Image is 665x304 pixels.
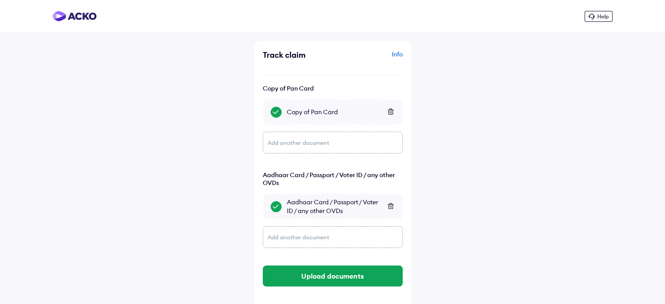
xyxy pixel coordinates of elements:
[287,198,395,215] div: Aadhaar Card / Passport / Voter ID / any other OVDs
[263,50,331,60] div: Track claim
[597,13,609,20] span: Help
[263,132,403,154] div: Add another document
[287,108,395,116] div: Copy of Pan Card
[263,266,403,287] button: Upload documents
[263,84,403,92] div: Copy of Pan Card
[52,11,97,21] img: horizontal-gradient.png
[335,50,403,66] div: Info
[263,171,403,187] div: Aadhaar Card / Passport / Voter ID / any other OVDs
[263,226,403,248] div: Add another document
